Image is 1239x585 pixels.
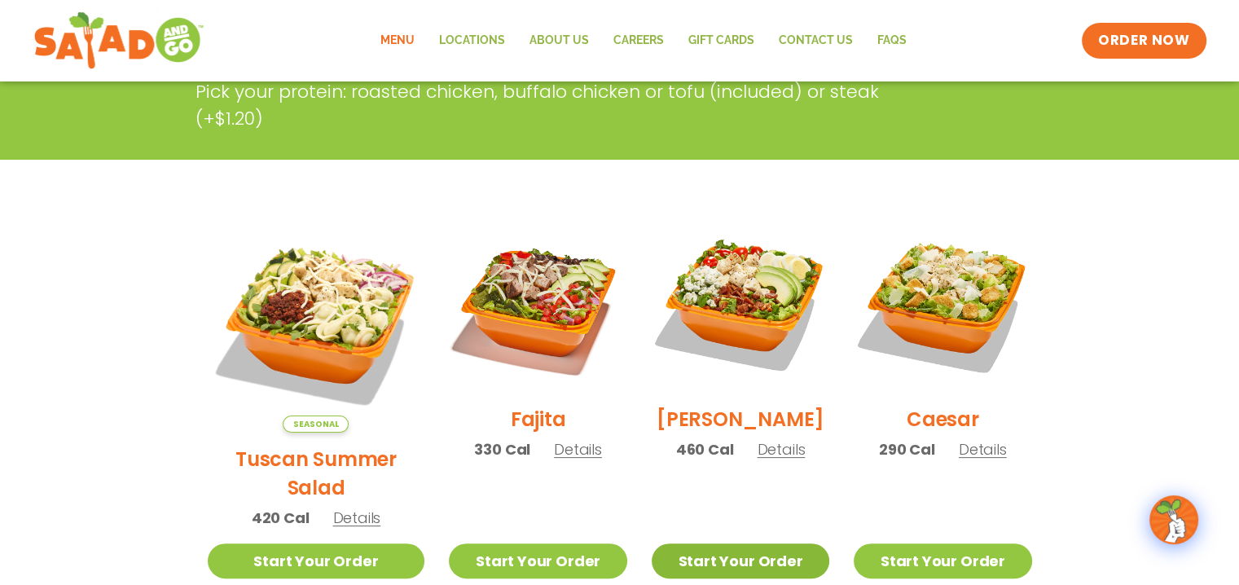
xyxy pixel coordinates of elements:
a: Careers [601,22,676,59]
img: Product photo for Fajita Salad [449,215,626,393]
a: Locations [427,22,517,59]
img: new-SAG-logo-768×292 [33,8,205,73]
p: Pick your protein: roasted chicken, buffalo chicken or tofu (included) or steak (+$1.20) [196,78,920,132]
img: wpChatIcon [1151,497,1197,543]
a: Contact Us [767,22,865,59]
a: Start Your Order [652,543,829,578]
span: 420 Cal [252,507,310,529]
span: Details [554,439,602,460]
a: About Us [517,22,601,59]
span: 460 Cal [676,438,734,460]
span: Details [332,508,380,528]
span: Details [959,439,1007,460]
a: Start Your Order [449,543,626,578]
span: 330 Cal [474,438,530,460]
nav: Menu [368,22,919,59]
img: Product photo for Caesar Salad [854,215,1031,393]
a: Start Your Order [854,543,1031,578]
h2: Caesar [907,405,979,433]
h2: [PERSON_NAME] [657,405,824,433]
h2: Tuscan Summer Salad [208,445,425,502]
span: 290 Cal [879,438,935,460]
a: Start Your Order [208,543,425,578]
h2: Fajita [511,405,566,433]
span: Details [757,439,805,460]
span: ORDER NOW [1098,31,1189,51]
a: FAQs [865,22,919,59]
img: Product photo for Tuscan Summer Salad [208,215,425,433]
a: ORDER NOW [1082,23,1206,59]
img: Product photo for Cobb Salad [652,215,829,393]
a: GIFT CARDS [676,22,767,59]
a: Menu [368,22,427,59]
span: Seasonal [283,416,349,433]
